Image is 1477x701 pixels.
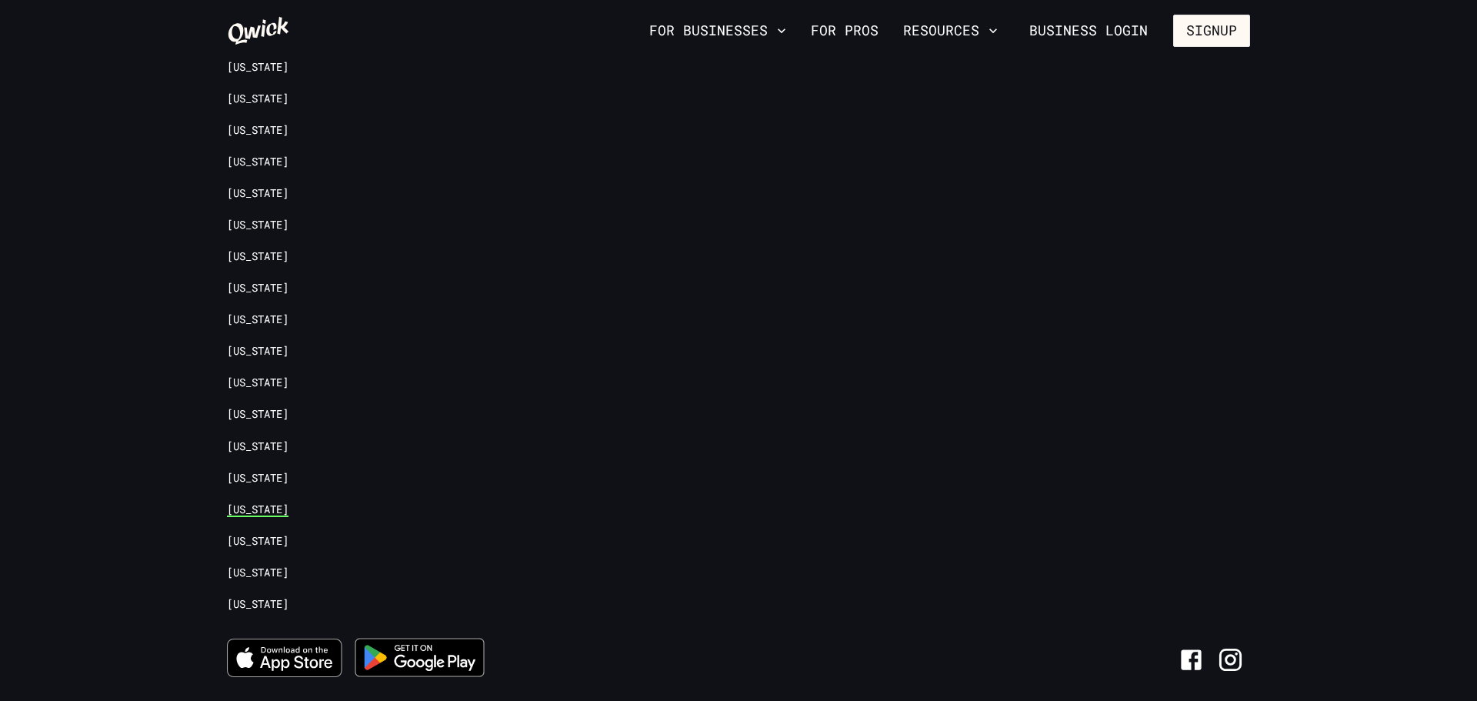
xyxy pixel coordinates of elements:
a: [US_STATE] [227,92,288,106]
a: [US_STATE] [227,60,288,75]
a: Download on the App Store [227,639,342,682]
button: For Businesses [643,18,792,44]
button: Resources [897,18,1004,44]
a: [US_STATE] [227,312,288,327]
a: [US_STATE] [227,344,288,359]
a: Link to Instagram [1211,640,1250,679]
a: [US_STATE] [227,249,288,264]
a: [US_STATE] [227,376,288,390]
a: Link to Facebook [1172,640,1211,679]
a: [US_STATE] [227,439,288,454]
a: [US_STATE] [227,186,288,201]
a: [US_STATE] [227,534,288,549]
a: [US_STATE] [227,281,288,295]
a: [US_STATE] [227,218,288,232]
a: [US_STATE] [227,407,288,422]
a: Business Login [1016,15,1161,47]
a: [US_STATE] [227,566,288,580]
a: [US_STATE] [227,123,288,138]
a: For Pros [805,18,885,44]
a: [US_STATE] [227,502,288,517]
a: [US_STATE] [227,155,288,169]
img: Get it on Google Play [345,629,495,686]
a: [US_STATE] [227,597,288,612]
button: Signup [1173,15,1250,47]
a: [US_STATE] [227,471,288,486]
